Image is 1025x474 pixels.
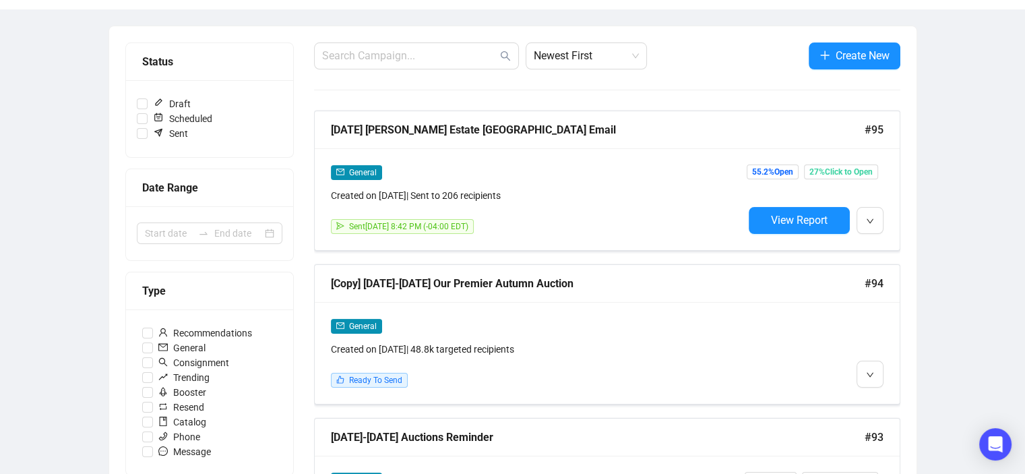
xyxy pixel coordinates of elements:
[142,283,277,299] div: Type
[331,188,743,203] div: Created on [DATE] | Sent to 206 recipients
[866,371,874,379] span: down
[336,322,344,330] span: mail
[153,355,235,370] span: Consignment
[979,428,1012,461] div: Open Intercom Messenger
[198,228,209,239] span: to
[158,402,168,411] span: retweet
[349,168,377,177] span: General
[314,111,900,251] a: [DATE] [PERSON_NAME] Estate [GEOGRAPHIC_DATA] Email#95mailGeneralCreated on [DATE]| Sent to 206 r...
[349,322,377,331] span: General
[142,53,277,70] div: Status
[749,207,850,234] button: View Report
[314,264,900,405] a: [Copy] [DATE]-[DATE] Our Premier Autumn Auction#94mailGeneralCreated on [DATE]| 48.8k targeted re...
[142,179,277,196] div: Date Range
[158,387,168,396] span: rocket
[153,385,212,400] span: Booster
[153,415,212,429] span: Catalog
[158,343,168,352] span: mail
[747,165,799,179] span: 55.2% Open
[500,51,511,61] span: search
[158,417,168,426] span: book
[148,126,193,141] span: Sent
[349,376,402,385] span: Ready To Send
[153,400,210,415] span: Resend
[836,47,890,64] span: Create New
[331,429,865,446] div: [DATE]-[DATE] Auctions Reminder
[331,121,865,138] div: [DATE] [PERSON_NAME] Estate [GEOGRAPHIC_DATA] Email
[153,444,216,459] span: Message
[158,432,168,441] span: phone
[336,376,344,384] span: like
[771,214,828,227] span: View Report
[865,429,883,446] span: #93
[865,275,883,292] span: #94
[158,328,168,337] span: user
[158,357,168,367] span: search
[866,217,874,225] span: down
[153,340,211,355] span: General
[865,121,883,138] span: #95
[148,96,196,111] span: Draft
[145,226,193,241] input: Start date
[349,222,468,231] span: Sent [DATE] 8:42 PM (-04:00 EDT)
[809,42,900,69] button: Create New
[819,50,830,61] span: plus
[153,326,257,340] span: Recommendations
[331,342,743,357] div: Created on [DATE] | 48.8k targeted recipients
[336,168,344,176] span: mail
[534,43,639,69] span: Newest First
[804,165,878,179] span: 27% Click to Open
[198,228,209,239] span: swap-right
[148,111,218,126] span: Scheduled
[336,222,344,230] span: send
[214,226,262,241] input: End date
[322,48,497,64] input: Search Campaign...
[331,275,865,292] div: [Copy] [DATE]-[DATE] Our Premier Autumn Auction
[158,372,168,382] span: rise
[158,446,168,456] span: message
[153,370,215,385] span: Trending
[153,429,206,444] span: Phone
